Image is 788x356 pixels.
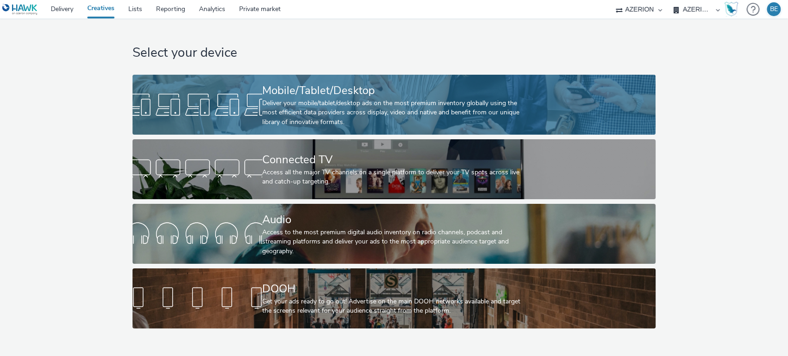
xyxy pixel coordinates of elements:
[262,168,522,187] div: Access all the major TV channels on a single platform to deliver your TV spots across live and ca...
[770,2,778,16] div: BE
[724,2,738,17] img: Hawk Academy
[724,2,742,17] a: Hawk Academy
[262,228,522,256] div: Access to the most premium digital audio inventory on radio channels, podcast and streaming platf...
[132,204,656,264] a: AudioAccess to the most premium digital audio inventory on radio channels, podcast and streaming ...
[262,99,522,127] div: Deliver your mobile/tablet/desktop ads on the most premium inventory globally using the most effi...
[262,212,522,228] div: Audio
[132,44,656,62] h1: Select your device
[262,297,522,316] div: Get your ads ready to go out! Advertise on the main DOOH networks available and target the screen...
[262,281,522,297] div: DOOH
[132,268,656,328] a: DOOHGet your ads ready to go out! Advertise on the main DOOH networks available and target the sc...
[2,4,38,15] img: undefined Logo
[262,152,522,168] div: Connected TV
[132,75,656,135] a: Mobile/Tablet/DesktopDeliver your mobile/tablet/desktop ads on the most premium inventory globall...
[262,83,522,99] div: Mobile/Tablet/Desktop
[132,139,656,199] a: Connected TVAccess all the major TV channels on a single platform to deliver your TV spots across...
